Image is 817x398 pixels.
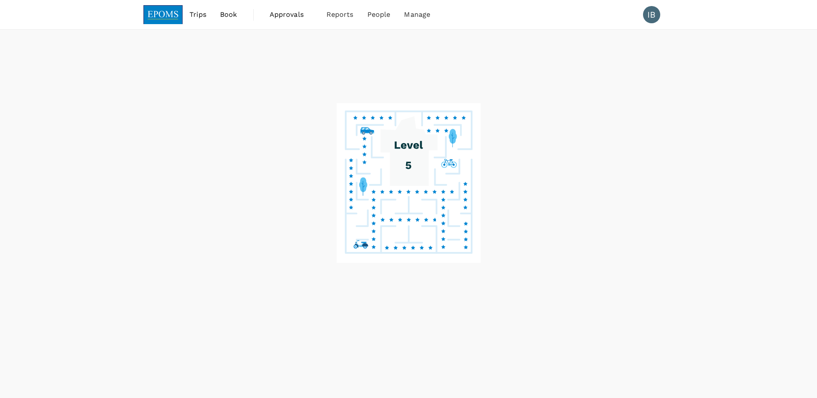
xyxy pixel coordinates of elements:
div: IB [643,6,660,23]
span: Book [220,9,237,20]
img: EPOMS SDN BHD [143,5,183,24]
span: People [367,9,391,20]
span: Trips [189,9,206,20]
span: Manage [404,9,430,20]
span: Approvals [270,9,313,20]
span: Reports [326,9,354,20]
